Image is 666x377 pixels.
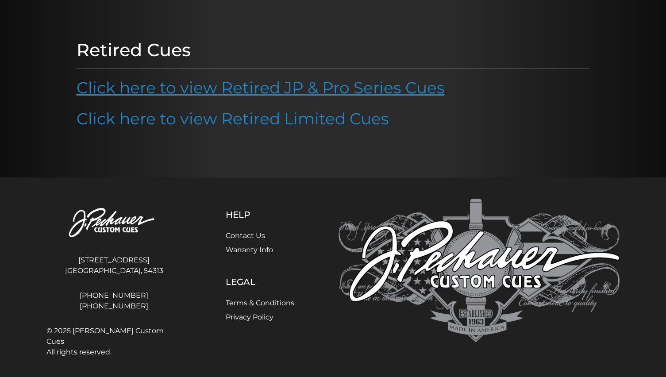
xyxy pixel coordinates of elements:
[226,277,294,287] h5: Legal
[226,231,265,240] a: Contact Us
[77,109,389,128] a: Click here to view Retired Limited Cues
[226,299,294,307] a: Terms & Conditions
[226,209,294,220] h5: Help
[226,313,273,321] a: Privacy Policy
[46,199,182,248] img: Pechauer Custom Cues
[77,78,445,97] a: Click here to view Retired JP & Pro Series Cues
[46,326,182,358] span: © 2025 [PERSON_NAME] Custom Cues All rights reserved.
[46,251,182,280] address: [STREET_ADDRESS] [GEOGRAPHIC_DATA], 54313
[46,301,182,312] a: [PHONE_NUMBER]
[226,246,273,254] a: Warranty Info
[339,199,620,342] img: Pechauer Custom Cues
[77,39,590,61] h1: Retired Cues
[46,290,182,301] a: [PHONE_NUMBER]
